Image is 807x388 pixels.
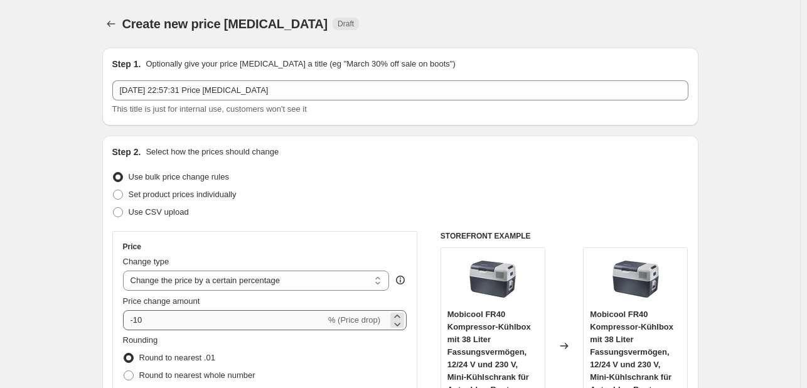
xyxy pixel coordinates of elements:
[611,254,661,304] img: 51ROnn4FfYL_80x.jpg
[123,335,158,345] span: Rounding
[112,58,141,70] h2: Step 1.
[468,254,518,304] img: 51ROnn4FfYL_80x.jpg
[122,17,328,31] span: Create new price [MEDICAL_DATA]
[441,231,688,241] h6: STOREFRONT EXAMPLE
[129,172,229,181] span: Use bulk price change rules
[146,146,279,158] p: Select how the prices should change
[139,370,255,380] span: Round to nearest whole number
[394,274,407,286] div: help
[328,315,380,325] span: % (Price drop)
[129,190,237,199] span: Set product prices individually
[102,15,120,33] button: Price change jobs
[123,242,141,252] h3: Price
[123,310,326,330] input: -15
[123,296,200,306] span: Price change amount
[112,80,688,100] input: 30% off holiday sale
[112,104,307,114] span: This title is just for internal use, customers won't see it
[139,353,215,362] span: Round to nearest .01
[129,207,189,217] span: Use CSV upload
[338,19,354,29] span: Draft
[146,58,455,70] p: Optionally give your price [MEDICAL_DATA] a title (eg "March 30% off sale on boots")
[112,146,141,158] h2: Step 2.
[123,257,169,266] span: Change type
